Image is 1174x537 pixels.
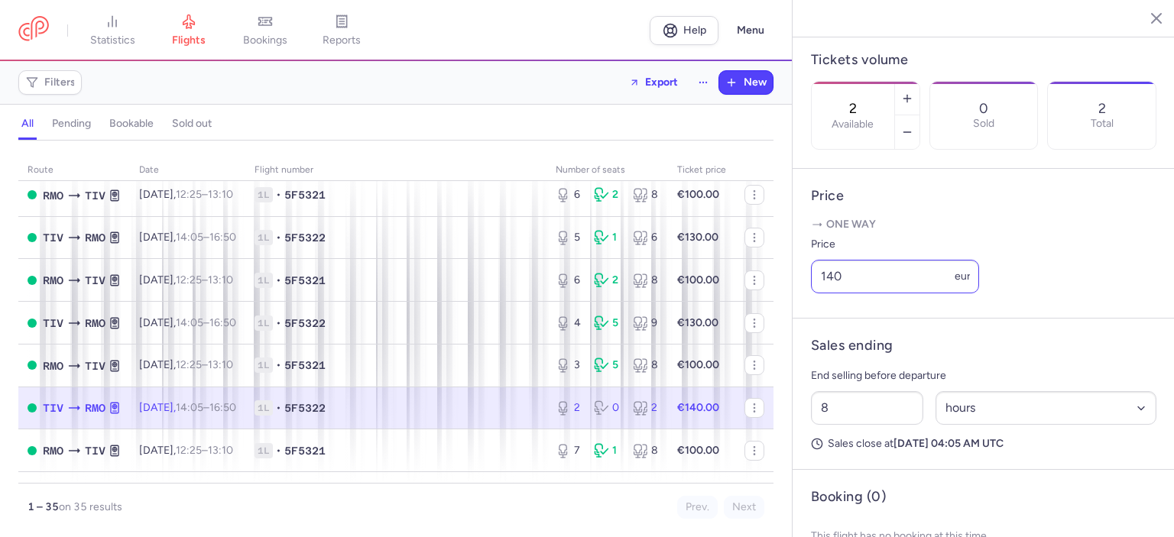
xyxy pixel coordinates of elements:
[677,273,719,286] strong: €100.00
[176,316,203,329] time: 14:05
[18,16,49,44] a: CitizenPlane red outlined logo
[811,391,923,425] input: ##
[208,358,233,371] time: 13:10
[276,273,281,288] span: •
[546,159,668,182] th: number of seats
[811,437,1156,451] p: Sales close at
[744,76,767,89] span: New
[811,217,1156,232] p: One way
[594,400,620,416] div: 0
[556,357,582,373] div: 3
[243,34,287,47] span: bookings
[619,70,688,95] button: Export
[109,117,154,131] h4: bookable
[139,231,236,244] span: [DATE],
[284,443,326,458] span: 5F5321
[85,272,105,289] span: TIV
[811,51,1156,69] h4: Tickets volume
[172,117,212,131] h4: sold out
[677,496,718,519] button: Prev.
[677,231,718,244] strong: €130.00
[176,444,233,457] span: –
[139,358,233,371] span: [DATE],
[284,187,326,202] span: 5F5321
[90,34,135,47] span: statistics
[276,187,281,202] span: •
[43,400,63,416] span: TIV
[633,357,659,373] div: 8
[811,337,893,354] h4: Sales ending
[893,437,1004,450] strong: [DATE] 04:05 AM UTC
[284,273,326,288] span: 5F5321
[245,159,546,182] th: Flight number
[130,159,245,182] th: date
[276,315,281,331] span: •
[28,500,59,513] strong: 1 – 35
[85,229,105,246] span: RMO
[973,118,994,130] p: Sold
[683,24,706,36] span: Help
[284,357,326,373] span: 5F5321
[139,444,233,457] span: [DATE],
[208,444,233,457] time: 13:10
[284,400,326,416] span: 5F5322
[633,315,659,331] div: 9
[556,187,582,202] div: 6
[276,400,281,416] span: •
[255,187,273,202] span: 1L
[633,187,659,202] div: 8
[811,260,979,293] input: ---
[728,16,773,45] button: Menu
[594,315,620,331] div: 5
[1098,101,1106,116] p: 2
[85,400,105,416] span: RMO
[633,400,659,416] div: 2
[85,442,105,459] span: TIV
[19,71,81,94] button: Filters
[633,443,659,458] div: 8
[284,230,326,245] span: 5F5322
[172,34,206,47] span: flights
[18,159,130,182] th: route
[176,401,236,414] span: –
[43,187,63,204] span: RMO
[176,231,203,244] time: 14:05
[176,273,202,286] time: 12:25
[208,188,233,201] time: 13:10
[1091,118,1114,130] p: Total
[44,76,76,89] span: Filters
[556,273,582,288] div: 6
[43,357,63,374] span: RMO
[677,444,719,457] strong: €100.00
[645,76,678,88] span: Export
[139,401,236,414] span: [DATE],
[151,14,227,47] a: flights
[176,358,202,371] time: 12:25
[176,358,233,371] span: –
[323,34,361,47] span: reports
[719,71,773,94] button: New
[724,496,764,519] button: Next
[43,229,63,246] span: TIV
[255,273,273,288] span: 1L
[21,117,34,131] h4: all
[811,367,1156,385] p: End selling before departure
[255,443,273,458] span: 1L
[955,270,971,283] span: eur
[59,500,122,513] span: on 35 results
[303,14,380,47] a: reports
[633,230,659,245] div: 6
[85,187,105,204] span: TIV
[208,273,233,286] time: 13:10
[677,401,719,414] strong: €140.00
[176,273,233,286] span: –
[276,443,281,458] span: •
[52,117,91,131] h4: pending
[979,101,988,116] p: 0
[556,443,582,458] div: 7
[43,442,63,459] span: RMO
[677,188,719,201] strong: €100.00
[668,159,735,182] th: Ticket price
[677,316,718,329] strong: €130.00
[594,273,620,288] div: 2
